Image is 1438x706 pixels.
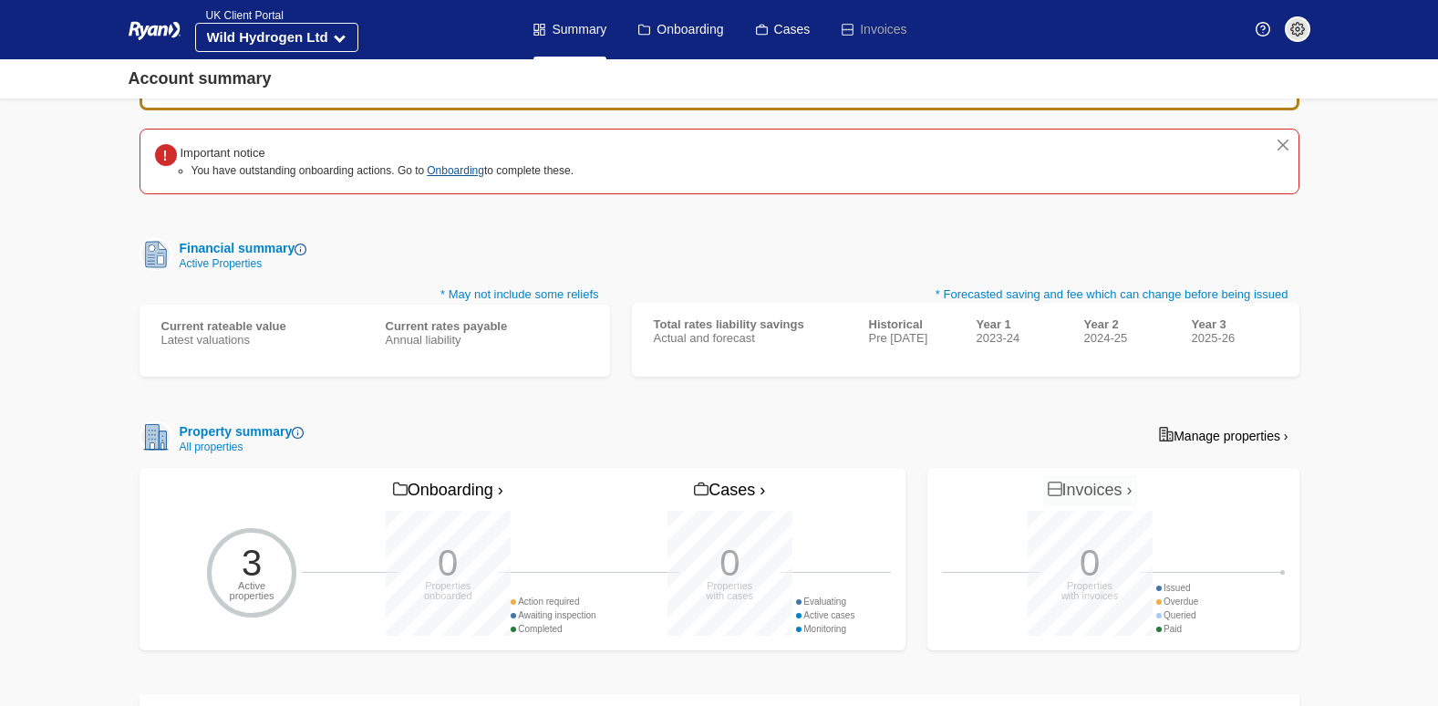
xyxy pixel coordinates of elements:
[172,422,305,441] div: Property summary
[796,595,855,608] div: Evaluating
[1192,331,1278,345] div: 2025-26
[511,622,596,636] div: Completed
[388,475,508,506] a: Onboarding ›
[1290,22,1305,36] img: settings
[172,258,307,269] div: Active Properties
[1156,608,1199,622] div: Queried
[1156,581,1199,595] div: Issued
[161,333,364,347] div: Latest valuations
[386,333,588,347] div: Annual liability
[869,317,955,331] div: Historical
[796,622,855,636] div: Monitoring
[1148,420,1298,450] a: Manage properties ›
[1275,137,1291,153] button: close
[195,23,358,52] button: Wild Hydrogen Ltd
[796,608,855,622] div: Active cases
[869,331,955,345] div: Pre [DATE]
[1156,595,1199,608] div: Overdue
[1084,317,1170,331] div: Year 2
[977,331,1062,345] div: 2023-24
[172,441,305,452] div: All properties
[129,67,272,91] div: Account summary
[427,164,484,177] a: Onboarding
[632,286,1299,304] p: * Forecasted saving and fee which can change before being issued
[654,331,847,345] div: Actual and forecast
[1256,22,1270,36] img: Help
[1084,331,1170,345] div: 2024-25
[977,317,1062,331] div: Year 1
[511,595,596,608] div: Action required
[511,608,596,622] div: Awaiting inspection
[654,317,847,331] div: Total rates liability savings
[181,144,574,162] div: Important notice
[1192,317,1278,331] div: Year 3
[689,475,770,506] a: Cases ›
[140,286,610,305] p: * May not include some reliefs
[386,319,588,333] div: Current rates payable
[191,162,574,179] li: You have outstanding onboarding actions. Go to to complete these.
[195,9,284,22] span: UK Client Portal
[1156,622,1199,636] div: Paid
[172,239,307,258] div: Financial summary
[207,29,328,45] strong: Wild Hydrogen Ltd
[161,319,364,333] div: Current rateable value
